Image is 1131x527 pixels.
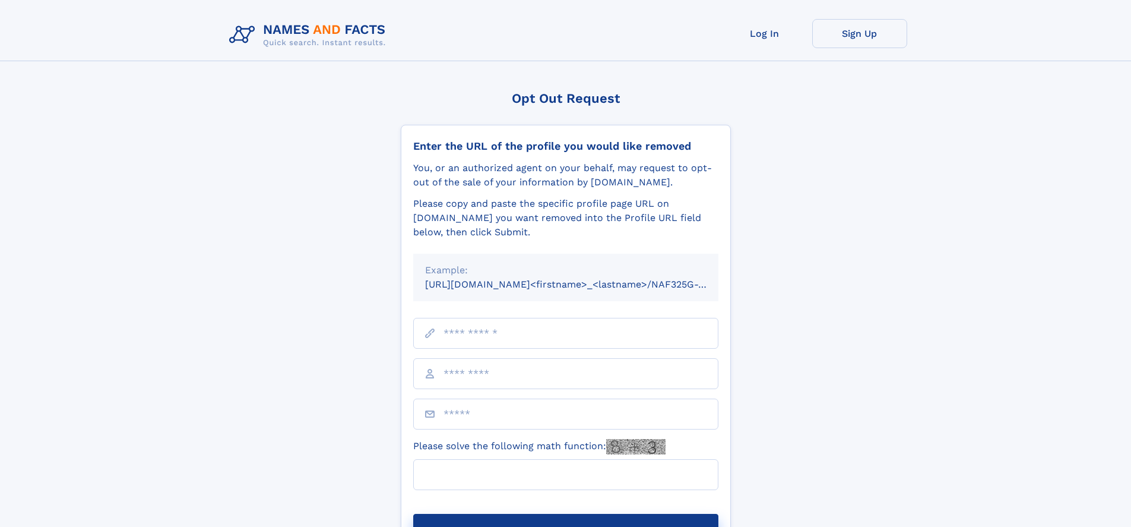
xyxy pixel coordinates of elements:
[717,19,812,48] a: Log In
[425,279,741,290] small: [URL][DOMAIN_NAME]<firstname>_<lastname>/NAF325G-xxxxxxxx
[401,91,731,106] div: Opt Out Request
[413,140,718,153] div: Enter the URL of the profile you would like removed
[413,197,718,239] div: Please copy and paste the specific profile page URL on [DOMAIN_NAME] you want removed into the Pr...
[224,19,395,51] img: Logo Names and Facts
[413,161,718,190] div: You, or an authorized agent on your behalf, may request to opt-out of the sale of your informatio...
[812,19,907,48] a: Sign Up
[425,263,707,277] div: Example:
[413,439,666,455] label: Please solve the following math function:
